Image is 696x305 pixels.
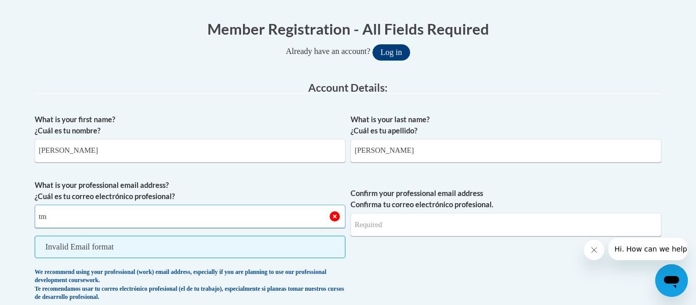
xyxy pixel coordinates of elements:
input: Required [351,213,661,236]
iframe: Button to launch messaging window [655,264,688,297]
h1: Member Registration - All Fields Required [35,18,661,39]
label: What is your professional email address? ¿Cuál es tu correo electrónico profesional? [35,180,345,202]
iframe: Close message [584,240,604,260]
label: Confirm your professional email address Confirma tu correo electrónico profesional. [351,188,661,210]
input: Metadata input [351,139,661,162]
span: Invalid Email format [35,236,345,258]
span: Already have an account? [286,47,370,56]
span: Hi. How can we help? [6,7,83,15]
label: What is your first name? ¿Cuál es tu nombre? [35,114,345,136]
div: We recommend using your professional (work) email address, especially if you are planning to use ... [35,268,345,302]
iframe: Message from company [608,238,688,260]
input: Metadata input [35,139,345,162]
label: What is your last name? ¿Cuál es tu apellido? [351,114,661,136]
button: Log in [372,44,410,61]
span: Account Details: [308,81,388,94]
input: Metadata input [35,205,345,228]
